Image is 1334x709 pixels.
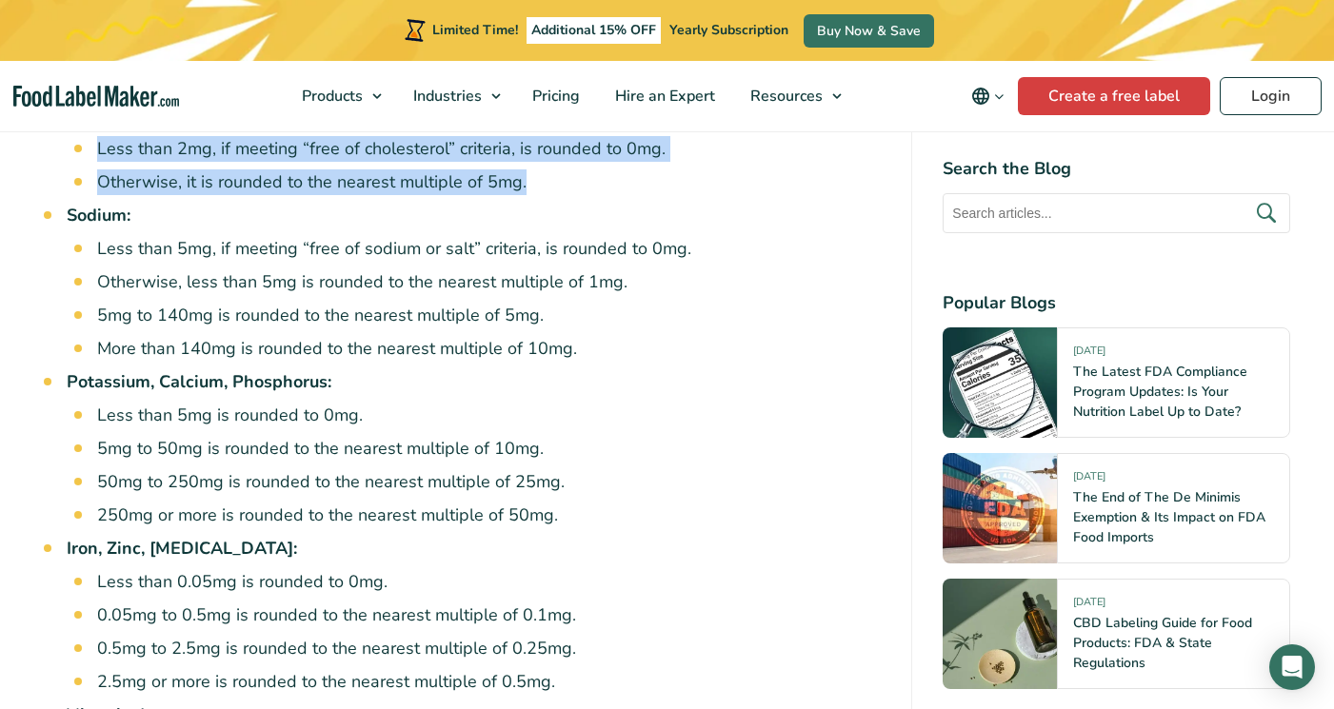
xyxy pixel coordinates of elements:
[598,61,728,131] a: Hire an Expert
[515,61,593,131] a: Pricing
[97,336,882,362] li: More than 140mg is rounded to the nearest multiple of 10mg.
[97,303,882,328] li: 5mg to 140mg is rounded to the nearest multiple of 5mg.
[1269,644,1315,690] div: Open Intercom Messenger
[745,86,825,107] span: Resources
[97,436,882,462] li: 5mg to 50mg is rounded to the nearest multiple of 10mg.
[958,77,1018,115] button: Change language
[1220,77,1322,115] a: Login
[97,602,882,628] li: 0.05mg to 0.5mg is rounded to the nearest multiple of 0.1mg.
[1018,77,1210,115] a: Create a free label
[67,204,130,226] strong: Sodium:
[527,86,582,107] span: Pricing
[1073,469,1105,491] span: [DATE]
[67,370,331,393] strong: Potassium, Calcium, Phosphorus:
[1073,595,1105,617] span: [DATE]
[1073,614,1252,672] a: CBD Labeling Guide for Food Products: FDA & State Regulations
[97,636,882,661] li: 0.5mg to 2.5mg is rounded to the nearest multiple of 0.25mg.
[285,61,391,131] a: Products
[97,236,882,262] li: Less than 5mg, if meeting “free of sodium or salt” criteria, is rounded to 0mg.
[733,61,851,131] a: Resources
[67,537,297,560] strong: Iron, Zinc, [MEDICAL_DATA]:
[97,136,882,162] li: Less than 2mg, if meeting “free of cholesterol” criteria, is rounded to 0mg.
[97,502,882,528] li: 250mg or more is rounded to the nearest multiple of 50mg.
[97,669,882,695] li: 2.5mg or more is rounded to the nearest multiple of 0.5mg.
[97,403,882,428] li: Less than 5mg is rounded to 0mg.
[669,21,788,39] span: Yearly Subscription
[1073,488,1265,546] a: The End of The De Minimis Exemption & Its Impact on FDA Food Imports
[943,156,1290,182] h4: Search the Blog
[13,86,179,108] a: Food Label Maker homepage
[396,61,510,131] a: Industries
[408,86,484,107] span: Industries
[1073,363,1247,421] a: The Latest FDA Compliance Program Updates: Is Your Nutrition Label Up to Date?
[97,169,882,195] li: Otherwise, it is rounded to the nearest multiple of 5mg.
[1073,344,1105,365] span: [DATE]
[609,86,717,107] span: Hire an Expert
[943,193,1290,233] input: Search articles...
[296,86,365,107] span: Products
[97,569,882,595] li: Less than 0.05mg is rounded to 0mg.
[97,469,882,495] li: 50mg to 250mg is rounded to the nearest multiple of 25mg.
[804,14,934,48] a: Buy Now & Save
[943,290,1290,316] h4: Popular Blogs
[527,17,661,44] span: Additional 15% OFF
[97,269,882,295] li: Otherwise, less than 5mg is rounded to the nearest multiple of 1mg.
[432,21,518,39] span: Limited Time!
